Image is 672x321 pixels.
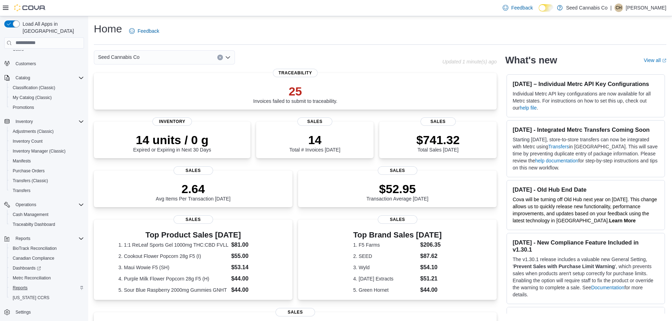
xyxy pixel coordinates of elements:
[10,264,44,272] a: Dashboards
[16,61,36,67] span: Customers
[1,200,87,210] button: Operations
[10,294,52,302] a: [US_STATE] CCRS
[13,158,31,164] span: Manifests
[513,239,659,253] h3: [DATE] - New Compliance Feature Included in v1.30.1
[10,274,84,282] span: Metrc Reconciliation
[420,263,442,272] dd: $54.10
[10,127,84,136] span: Adjustments (Classic)
[10,274,54,282] a: Metrc Reconciliation
[13,117,84,126] span: Inventory
[353,231,442,239] h3: Top Brand Sales [DATE]
[276,308,315,316] span: Sales
[7,263,87,273] a: Dashboards
[119,275,229,282] dt: 4. Purple Milk Flower Popcorn 28g F5 (H)
[13,212,48,217] span: Cash Management
[416,133,460,153] div: Total Sales [DATE]
[662,58,666,63] svg: External link
[7,103,87,112] button: Promotions
[174,215,213,224] span: Sales
[591,285,624,290] a: Documentation
[609,218,636,223] a: Learn More
[133,133,211,153] div: Expired or Expiring in Next 30 Days
[16,202,36,208] span: Operations
[1,117,87,126] button: Inventory
[513,256,659,298] p: The v1.30.1 release includes a valuable new General Setting, ' ', which prevents sales when produ...
[14,4,46,11] img: Cova
[273,69,318,77] span: Traceability
[353,253,417,260] dt: 2. SEED
[119,253,229,260] dt: 2. Cookout Flower Popcorn 28g F5 (I)
[16,309,31,315] span: Settings
[416,133,460,147] p: $741.32
[378,215,417,224] span: Sales
[513,136,659,171] p: Starting [DATE], store-to-store transfers can now be integrated with Metrc using in [GEOGRAPHIC_D...
[1,73,87,83] button: Catalog
[10,244,84,253] span: BioTrack Reconciliation
[98,53,140,61] span: Seed Cannabis Co
[20,20,84,35] span: Load All Apps in [GEOGRAPHIC_DATA]
[297,117,333,126] span: Sales
[13,74,84,82] span: Catalog
[10,294,84,302] span: Washington CCRS
[16,119,33,124] span: Inventory
[514,264,615,269] strong: Prevent Sales with Purchase Limit Warning
[10,177,51,185] a: Transfers (Classic)
[231,263,268,272] dd: $53.14
[13,295,49,301] span: [US_STATE] CCRS
[353,286,417,294] dt: 5. Green Hornet
[13,234,84,243] span: Reports
[10,254,57,263] a: Canadian Compliance
[10,254,84,263] span: Canadian Compliance
[10,284,84,292] span: Reports
[13,265,41,271] span: Dashboards
[174,166,213,175] span: Sales
[156,182,231,202] div: Avg Items Per Transaction [DATE]
[511,4,533,11] span: Feedback
[7,156,87,166] button: Manifests
[133,133,211,147] p: 14 units / 0 g
[13,285,28,291] span: Reports
[253,84,338,98] p: 25
[548,144,569,149] a: Transfers
[7,220,87,229] button: Traceabilty Dashboard
[10,84,58,92] a: Classification (Classic)
[10,93,84,102] span: My Catalog (Classic)
[10,103,84,112] span: Promotions
[513,90,659,111] p: Individual Metrc API key configurations are now available for all Metrc states. For instructions ...
[13,200,84,209] span: Operations
[10,244,60,253] a: BioTrack Reconciliation
[7,126,87,136] button: Adjustments (Classic)
[367,182,429,202] div: Transaction Average [DATE]
[7,136,87,146] button: Inventory Count
[225,55,231,60] button: Open list of options
[231,274,268,283] dd: $44.00
[7,273,87,283] button: Metrc Reconciliation
[10,210,84,219] span: Cash Management
[420,286,442,294] dd: $44.00
[626,4,666,12] p: [PERSON_NAME]
[13,246,57,251] span: BioTrack Reconciliation
[13,138,43,144] span: Inventory Count
[7,293,87,303] button: [US_STATE] CCRS
[119,264,229,271] dt: 3. Maui Wowie F5 (SH)
[13,178,48,184] span: Transfers (Classic)
[94,22,122,36] h1: Home
[231,241,268,249] dd: $81.00
[13,234,33,243] button: Reports
[231,252,268,260] dd: $55.00
[13,60,39,68] a: Customers
[1,58,87,69] button: Customers
[289,133,340,147] p: 14
[7,253,87,263] button: Canadian Compliance
[505,55,557,66] h2: What's new
[10,167,84,175] span: Purchase Orders
[353,241,417,248] dt: 1. F5 Farms
[152,117,192,126] span: Inventory
[10,284,30,292] a: Reports
[7,146,87,156] button: Inventory Manager (Classic)
[289,133,340,153] div: Total # Invoices [DATE]
[13,105,34,110] span: Promotions
[644,57,666,63] a: View allExternal link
